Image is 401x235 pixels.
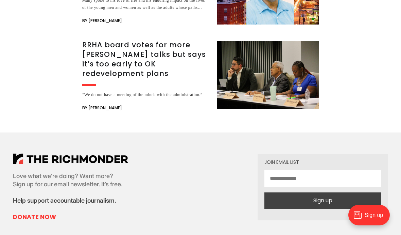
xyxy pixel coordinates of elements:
span: By [PERSON_NAME] [82,17,122,25]
a: Donate Now [13,213,128,221]
img: RRHA board votes for more Gilpin talks but says it’s too early to OK redevelopment plans [217,42,319,110]
img: The Richmonder Logo [13,154,128,164]
div: Join email list [264,160,381,165]
p: Help support accountable journalism. [13,197,128,205]
h3: RRHA board votes for more [PERSON_NAME] talks but says it’s too early to OK redevelopment plans [82,41,209,79]
div: “We do not have a meeting of the minds with the administration.” [82,92,209,99]
iframe: portal-trigger [343,202,401,235]
p: Love what we’re doing? Want more? Sign up for our email newsletter. It’s free. [13,172,128,189]
a: RRHA board votes for more [PERSON_NAME] talks but says it’s too early to OK redevelopment plans “... [82,42,319,112]
span: By [PERSON_NAME] [82,104,122,112]
button: Sign up [264,193,381,209]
